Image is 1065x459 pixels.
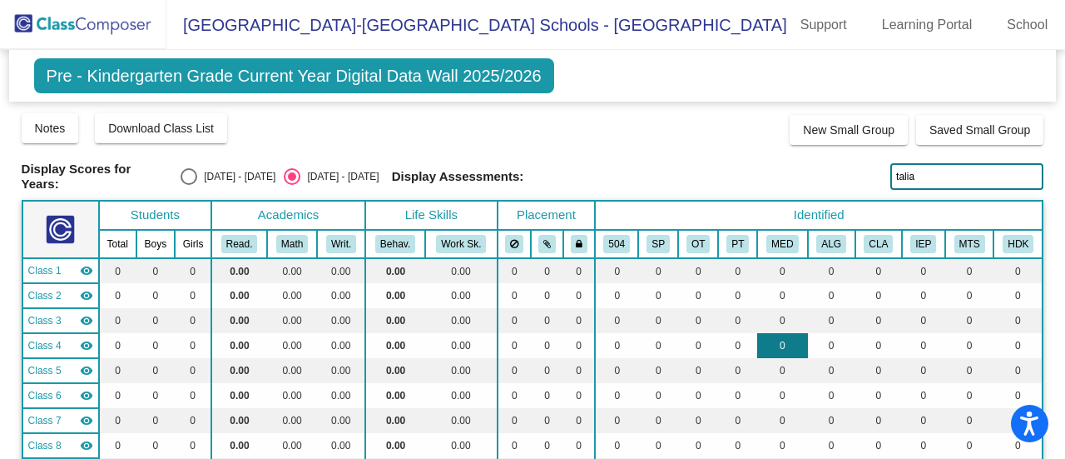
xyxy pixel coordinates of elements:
td: 0 [945,308,994,333]
mat-icon: visibility [80,314,93,327]
span: Class 5 [28,363,62,378]
td: 0.00 [365,308,425,333]
mat-icon: visibility [80,339,93,352]
td: 0 [945,408,994,433]
td: 0 [531,433,563,458]
td: 0.00 [317,408,365,433]
td: No teacher - No Class Name [22,308,99,333]
td: 0 [855,433,902,458]
td: 0.00 [317,283,365,308]
td: 0 [595,433,638,458]
td: 0 [993,433,1043,458]
td: 0 [563,408,595,433]
td: 0.00 [317,358,365,383]
td: 0.00 [365,333,425,358]
td: 0 [175,433,211,458]
td: No teacher - No Class Name [22,408,99,433]
th: Girls [175,230,211,258]
td: 0 [498,358,531,383]
td: No teacher - No Class Name [22,283,99,308]
td: 0 [175,333,211,358]
td: 0 [808,433,855,458]
td: 0 [902,258,945,283]
td: No teacher - No Class Name [22,333,99,358]
td: 0 [902,283,945,308]
td: 0.00 [317,433,365,458]
td: 0.00 [211,433,267,458]
td: 0 [563,433,595,458]
a: School [993,12,1061,38]
td: 0 [175,358,211,383]
button: Notes [22,113,79,143]
td: 0 [945,433,994,458]
td: 0 [563,333,595,358]
td: 0 [718,308,757,333]
td: 0.00 [211,333,267,358]
td: 0 [563,358,595,383]
td: 0 [678,308,718,333]
td: 0 [498,283,531,308]
td: 0 [718,258,757,283]
td: 0 [993,358,1043,383]
td: 0 [993,383,1043,408]
span: Class 4 [28,338,62,353]
td: 0 [855,258,902,283]
td: 0 [678,258,718,283]
a: Learning Portal [869,12,986,38]
td: 0.00 [267,283,317,308]
td: 0 [808,258,855,283]
td: 0 [902,358,945,383]
td: 0 [902,433,945,458]
button: CLA [864,235,893,253]
td: 0 [808,383,855,408]
td: 0 [718,408,757,433]
td: 0.00 [211,283,267,308]
td: 0 [855,383,902,408]
td: 0 [757,333,807,358]
td: 0.00 [317,258,365,283]
td: 0 [718,358,757,383]
td: 0 [99,358,136,383]
mat-icon: visibility [80,389,93,402]
span: Notes [35,122,66,135]
span: Saved Small Group [929,123,1030,137]
td: 0 [993,308,1043,333]
td: 0 [757,258,807,283]
mat-icon: visibility [80,439,93,452]
button: HDK [1003,235,1033,253]
td: 0 [808,283,855,308]
span: New Small Group [803,123,894,137]
input: Search... [890,163,1043,190]
td: 0.00 [425,308,498,333]
td: 0 [99,433,136,458]
td: 0.00 [425,433,498,458]
td: 0 [945,283,994,308]
td: 0 [99,383,136,408]
span: Class 2 [28,288,62,303]
button: ALG [816,235,846,253]
td: 0.00 [317,383,365,408]
span: Class 1 [28,263,62,278]
div: [DATE] - [DATE] [197,169,275,184]
th: Classroom Aide [855,230,902,258]
mat-icon: visibility [80,414,93,427]
td: 0 [678,433,718,458]
button: Behav. [375,235,415,253]
td: 0 [757,283,807,308]
td: 0 [175,283,211,308]
td: 0 [638,308,678,333]
td: 0 [808,358,855,383]
a: Support [787,12,860,38]
td: 0 [531,358,563,383]
th: 504 Plan [595,230,638,258]
button: IEP [910,235,936,253]
td: 0.00 [317,333,365,358]
td: 0 [638,258,678,283]
th: Speech Therapy Services [638,230,678,258]
td: 0 [757,383,807,408]
td: 0 [718,283,757,308]
button: MTS [954,235,985,253]
td: 0 [855,358,902,383]
td: 0 [99,408,136,433]
th: Half Day Kindergarten [993,230,1043,258]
